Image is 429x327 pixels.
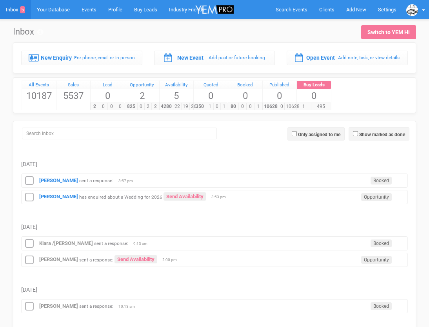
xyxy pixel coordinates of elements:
[160,89,194,102] span: 5
[39,240,93,246] a: Kiara /[PERSON_NAME]
[194,81,228,90] a: Quoted
[276,7,307,13] span: Search Events
[297,89,331,102] span: 0
[238,103,247,110] span: 0
[319,7,334,13] span: Clients
[22,81,56,90] a: All Events
[287,51,408,65] a: Open Event Add note, task, or view details
[94,241,128,246] small: sent a response:
[209,55,265,60] small: Add past or future booking
[371,239,392,247] span: Booked
[371,302,392,310] span: Booked
[173,103,182,110] span: 22
[90,103,99,110] span: 2
[160,81,194,90] a: Availability
[279,103,285,110] span: 0
[228,103,239,110] span: 80
[39,194,78,199] a: [PERSON_NAME]
[213,103,221,110] span: 0
[74,55,135,60] small: For phone, email or in-person
[125,103,138,110] span: 825
[164,192,206,201] a: Send Availability
[91,81,125,90] a: Lead
[133,241,153,247] span: 9:13 am
[220,103,228,110] span: 1
[406,4,418,16] img: data
[306,54,335,62] label: Open Event
[79,257,113,262] small: sent a response:
[115,255,157,263] a: Send Availability
[371,177,392,185] span: Booked
[116,103,125,110] span: 0
[144,103,152,110] span: 2
[39,177,78,183] a: [PERSON_NAME]
[79,178,113,183] small: sent a response:
[107,103,116,110] span: 0
[181,103,190,110] span: 19
[13,27,43,37] h1: Inbox
[118,178,138,184] span: 3:57 pm
[338,55,400,60] small: Add note, task, or view details
[297,81,331,90] a: Buy Leads
[56,81,91,90] a: Sales
[39,256,78,262] a: [PERSON_NAME]
[137,103,145,110] span: 0
[263,81,297,90] a: Published
[20,6,25,13] span: 5
[22,128,217,139] input: Search Inbox
[298,131,340,138] label: Only assigned to me
[79,303,113,309] small: sent a response:
[189,103,198,110] span: 26
[361,193,392,201] span: Opportunity
[263,89,297,102] span: 0
[21,287,408,293] h5: [DATE]
[41,54,72,62] label: New Enquiry
[118,304,138,309] span: 10:13 am
[162,257,182,263] span: 2:00 pm
[21,161,408,167] h5: [DATE]
[56,89,91,102] span: 5537
[22,89,56,102] span: 10187
[206,103,213,110] span: 1
[99,103,108,110] span: 0
[125,81,159,90] a: Opportunity
[21,224,408,230] h5: [DATE]
[284,103,301,110] span: 10628
[246,103,254,110] span: 0
[194,89,228,102] span: 0
[159,103,173,110] span: 4280
[346,7,366,13] span: Add New
[39,303,78,309] a: [PERSON_NAME]
[193,103,206,110] span: 350
[125,89,159,102] span: 2
[154,51,275,65] a: New Event Add past or future booking
[79,194,162,199] small: has enquired about a Wedding for 2026
[262,103,279,110] span: 10628
[296,103,311,110] span: 1
[228,81,262,90] a: Booked
[359,131,405,138] label: Show marked as done
[151,103,159,110] span: 2
[91,89,125,102] span: 0
[361,256,392,264] span: Opportunity
[311,103,331,110] span: 495
[361,25,416,39] a: Switch to YEM Hi
[21,51,142,65] a: New Enquiry For phone, email or in-person
[228,89,262,102] span: 0
[254,103,262,110] span: 1
[211,194,231,200] span: 3:53 pm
